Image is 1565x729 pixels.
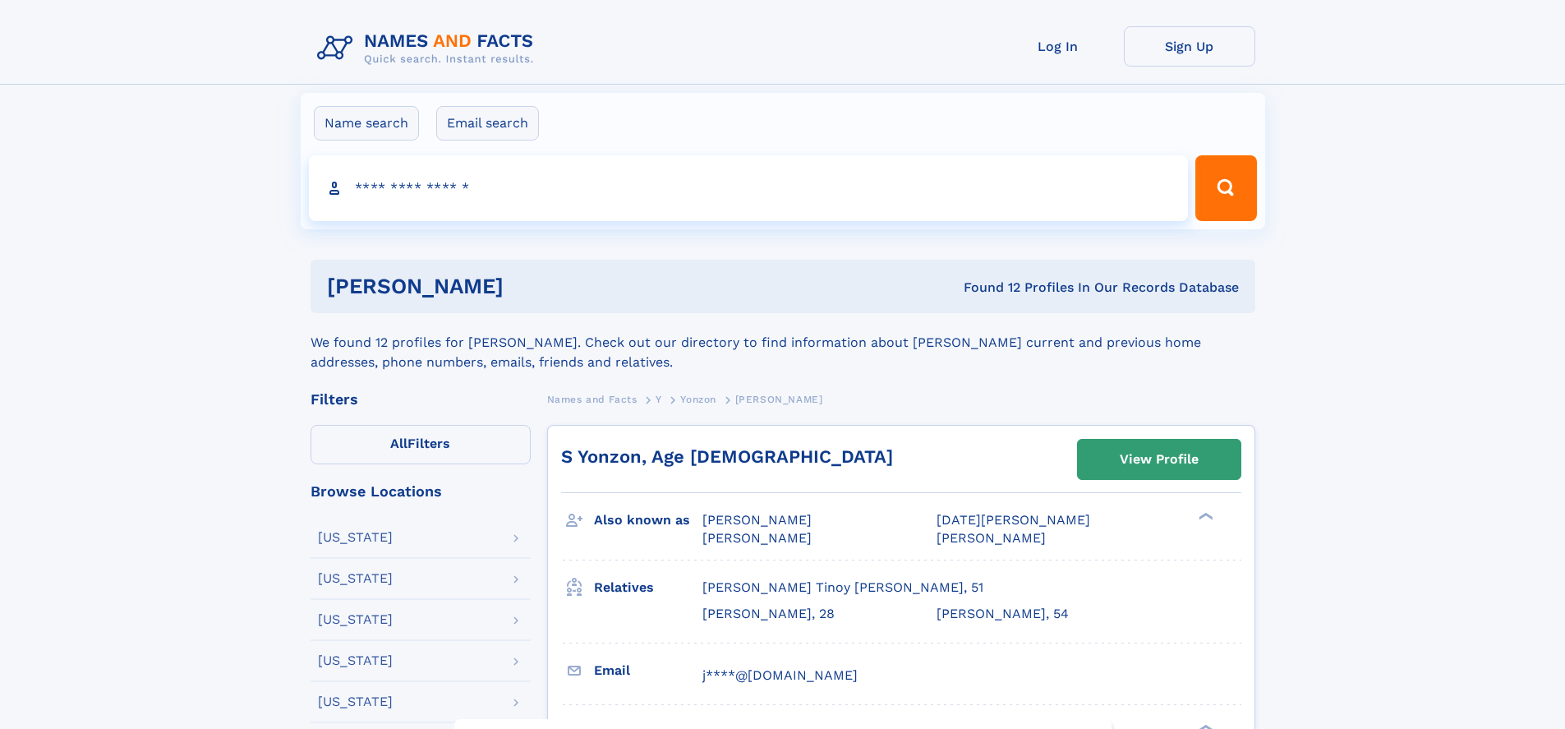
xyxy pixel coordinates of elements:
[436,106,539,141] label: Email search
[680,394,716,405] span: Yonzon
[318,572,393,585] div: [US_STATE]
[702,512,812,528] span: [PERSON_NAME]
[561,446,893,467] a: S Yonzon, Age [DEMOGRAPHIC_DATA]
[937,605,1069,623] a: [PERSON_NAME], 54
[735,394,823,405] span: [PERSON_NAME]
[311,484,531,499] div: Browse Locations
[1195,155,1256,221] button: Search Button
[318,531,393,544] div: [US_STATE]
[1078,440,1240,479] a: View Profile
[656,389,662,409] a: Y
[314,106,419,141] label: Name search
[734,279,1239,297] div: Found 12 Profiles In Our Records Database
[311,26,547,71] img: Logo Names and Facts
[594,657,702,685] h3: Email
[318,654,393,667] div: [US_STATE]
[547,389,638,409] a: Names and Facts
[318,695,393,708] div: [US_STATE]
[1120,441,1199,478] div: View Profile
[309,155,1189,221] input: search input
[680,389,716,409] a: Yonzon
[992,26,1124,67] a: Log In
[1124,26,1255,67] a: Sign Up
[311,392,531,407] div: Filters
[311,313,1255,372] div: We found 12 profiles for [PERSON_NAME]. Check out our directory to find information about [PERSON...
[656,394,662,405] span: Y
[390,436,407,451] span: All
[1194,511,1214,522] div: ❯
[937,512,1090,528] span: [DATE][PERSON_NAME]
[318,613,393,626] div: [US_STATE]
[311,425,531,464] label: Filters
[327,276,734,297] h1: [PERSON_NAME]
[702,530,812,546] span: [PERSON_NAME]
[594,506,702,534] h3: Also known as
[594,574,702,602] h3: Relatives
[702,579,983,597] a: [PERSON_NAME] Tinoy [PERSON_NAME], 51
[702,605,835,623] a: [PERSON_NAME], 28
[937,530,1046,546] span: [PERSON_NAME]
